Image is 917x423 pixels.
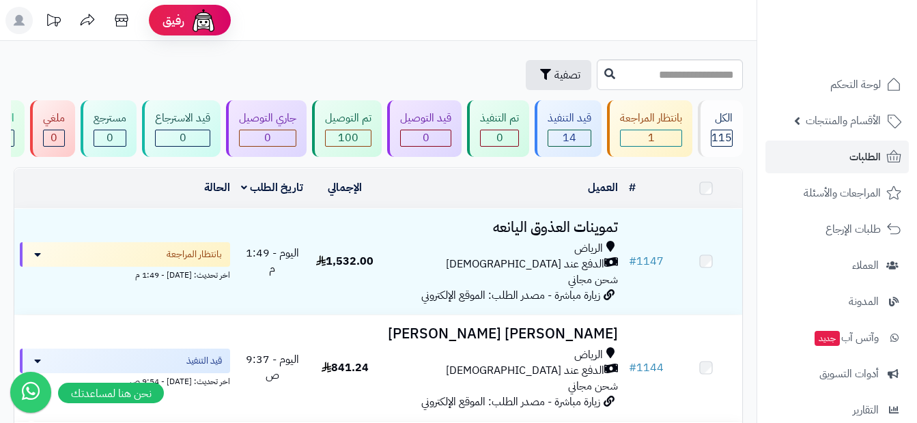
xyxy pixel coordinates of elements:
a: الكل115 [695,100,746,157]
div: 0 [44,130,64,146]
div: ملغي [43,111,65,126]
span: 841.24 [322,360,369,376]
a: تحديثات المنصة [36,7,70,38]
a: لوحة التحكم [765,68,909,101]
a: الإجمالي [328,179,362,196]
span: زيارة مباشرة - مصدر الطلب: الموقع الإلكتروني [421,287,600,304]
div: 0 [401,130,451,146]
a: # [629,179,636,196]
div: بانتظار المراجعة [620,111,682,126]
a: جاري التوصيل 0 [223,100,309,157]
span: 0 [180,130,186,146]
a: الحالة [204,179,230,196]
span: العملاء [852,256,879,275]
span: أدوات التسويق [819,364,879,383]
img: ai-face.png [190,7,217,34]
div: قيد الاسترجاع [155,111,210,126]
span: 14 [563,130,576,146]
div: 0 [240,130,296,146]
a: وآتس آبجديد [765,321,909,354]
a: قيد الاسترجاع 0 [139,100,223,157]
div: 1 [621,130,681,146]
span: 0 [496,130,503,146]
div: اخر تحديث: [DATE] - 1:49 م [20,267,230,281]
span: جديد [815,331,840,346]
a: قيد التوصيل 0 [384,100,464,157]
div: مسترجع [94,111,126,126]
a: العميل [588,179,618,196]
span: 1,532.00 [316,253,373,269]
div: 14 [548,130,591,146]
span: بانتظار المراجعة [167,248,222,261]
div: 100 [326,130,371,146]
a: المراجعات والأسئلة [765,177,909,209]
div: 0 [94,130,126,146]
div: تم التنفيذ [480,111,519,126]
span: المدونة [849,292,879,311]
a: طلبات الإرجاع [765,213,909,246]
div: الكل [711,111,733,126]
span: لوحة التحكم [830,75,881,94]
span: الدفع عند [DEMOGRAPHIC_DATA] [446,363,604,379]
span: # [629,253,636,269]
span: شحن مجاني [568,378,618,394]
span: تصفية [554,67,580,83]
span: 100 [338,130,358,146]
div: جاري التوصيل [239,111,296,126]
span: 0 [107,130,113,146]
a: تم التنفيذ 0 [464,100,532,157]
span: 0 [264,130,271,146]
span: شحن مجاني [568,272,618,288]
span: الدفع عند [DEMOGRAPHIC_DATA] [446,257,604,272]
a: تم التوصيل 100 [309,100,384,157]
div: تم التوصيل [325,111,371,126]
a: قيد التنفيذ 14 [532,100,604,157]
span: الرياض [574,241,603,257]
span: 0 [423,130,429,146]
span: اليوم - 1:49 م [246,245,299,277]
a: المدونة [765,285,909,318]
a: الطلبات [765,141,909,173]
a: #1147 [629,253,664,269]
span: طلبات الإرجاع [826,220,881,239]
span: التقارير [853,400,879,420]
button: تصفية [526,60,591,90]
a: ملغي 0 [27,100,78,157]
span: الطلبات [849,147,881,166]
a: العملاء [765,249,909,282]
span: المراجعات والأسئلة [804,184,881,203]
span: وآتس آب [813,328,879,347]
a: بانتظار المراجعة 1 [604,100,695,157]
a: #1144 [629,360,664,376]
span: قيد التنفيذ [186,354,222,368]
h3: [PERSON_NAME] [PERSON_NAME] [386,326,618,342]
a: تاريخ الطلب [241,179,303,196]
span: 0 [51,130,57,146]
div: 0 [156,130,210,146]
a: مسترجع 0 [78,100,139,157]
span: رفيق [163,12,184,29]
span: زيارة مباشرة - مصدر الطلب: الموقع الإلكتروني [421,394,600,410]
a: أدوات التسويق [765,358,909,390]
span: 115 [711,130,732,146]
h3: تموينات العذوق اليانعه [386,220,618,235]
span: الرياض [574,347,603,363]
div: 0 [481,130,518,146]
div: اخر تحديث: [DATE] - 9:54 ص [20,373,230,388]
span: الأقسام والمنتجات [806,111,881,130]
span: اليوم - 9:37 ص [246,351,299,383]
span: 1 [648,130,655,146]
span: # [629,360,636,376]
div: قيد التوصيل [400,111,451,126]
div: قيد التنفيذ [548,111,591,126]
